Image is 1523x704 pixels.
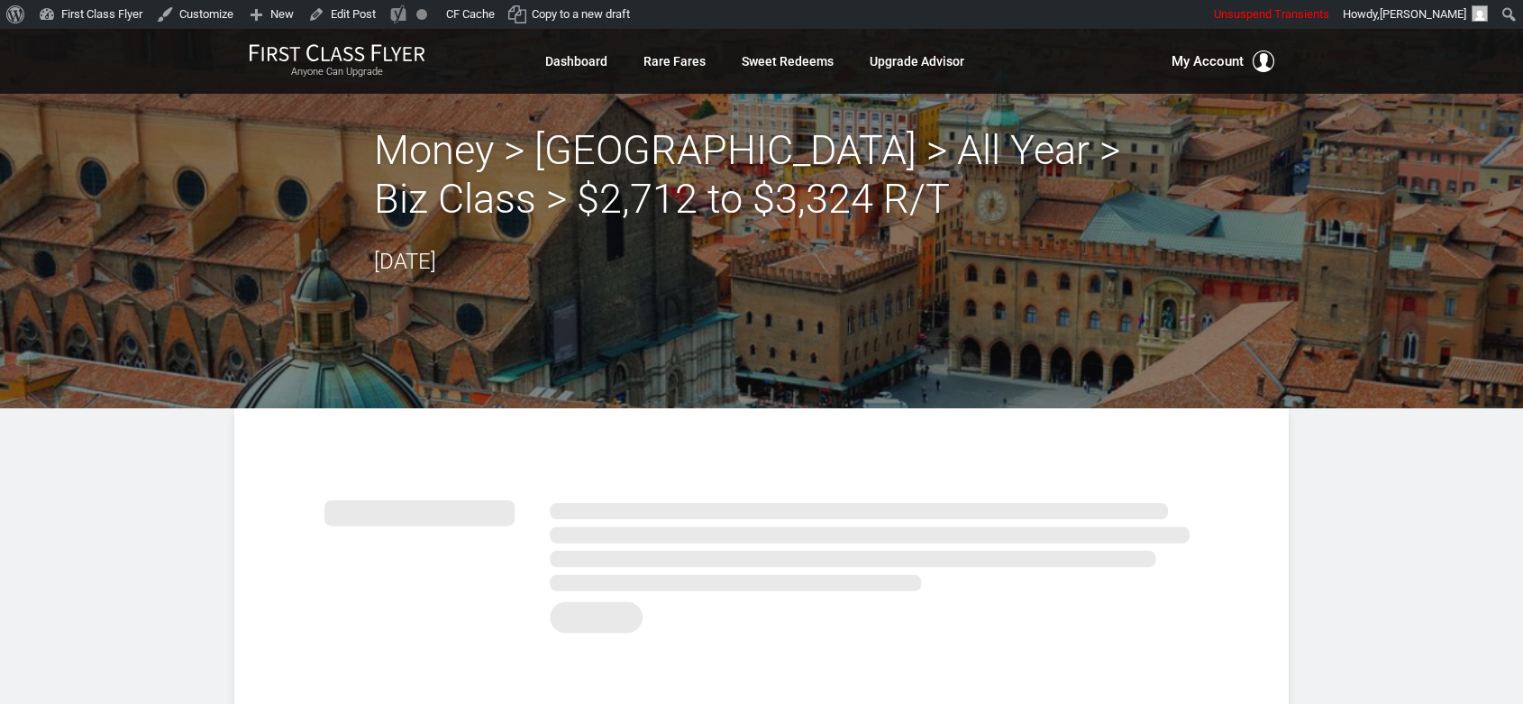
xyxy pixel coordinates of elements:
a: Upgrade Advisor [870,45,964,78]
span: My Account [1172,50,1244,72]
time: [DATE] [374,249,436,274]
a: Sweet Redeems [742,45,834,78]
a: First Class FlyerAnyone Can Upgrade [249,43,425,79]
button: My Account [1172,50,1274,72]
span: Unsuspend Transients [1214,7,1329,21]
img: summary.svg [324,480,1199,644]
small: Anyone Can Upgrade [249,66,425,78]
h2: Money > [GEOGRAPHIC_DATA] > All Year > Biz Class > $2,712 to $3,324 R/T [374,126,1149,224]
a: Dashboard [545,45,607,78]
a: Rare Fares [643,45,706,78]
img: First Class Flyer [249,43,425,62]
span: [PERSON_NAME] [1380,7,1466,21]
